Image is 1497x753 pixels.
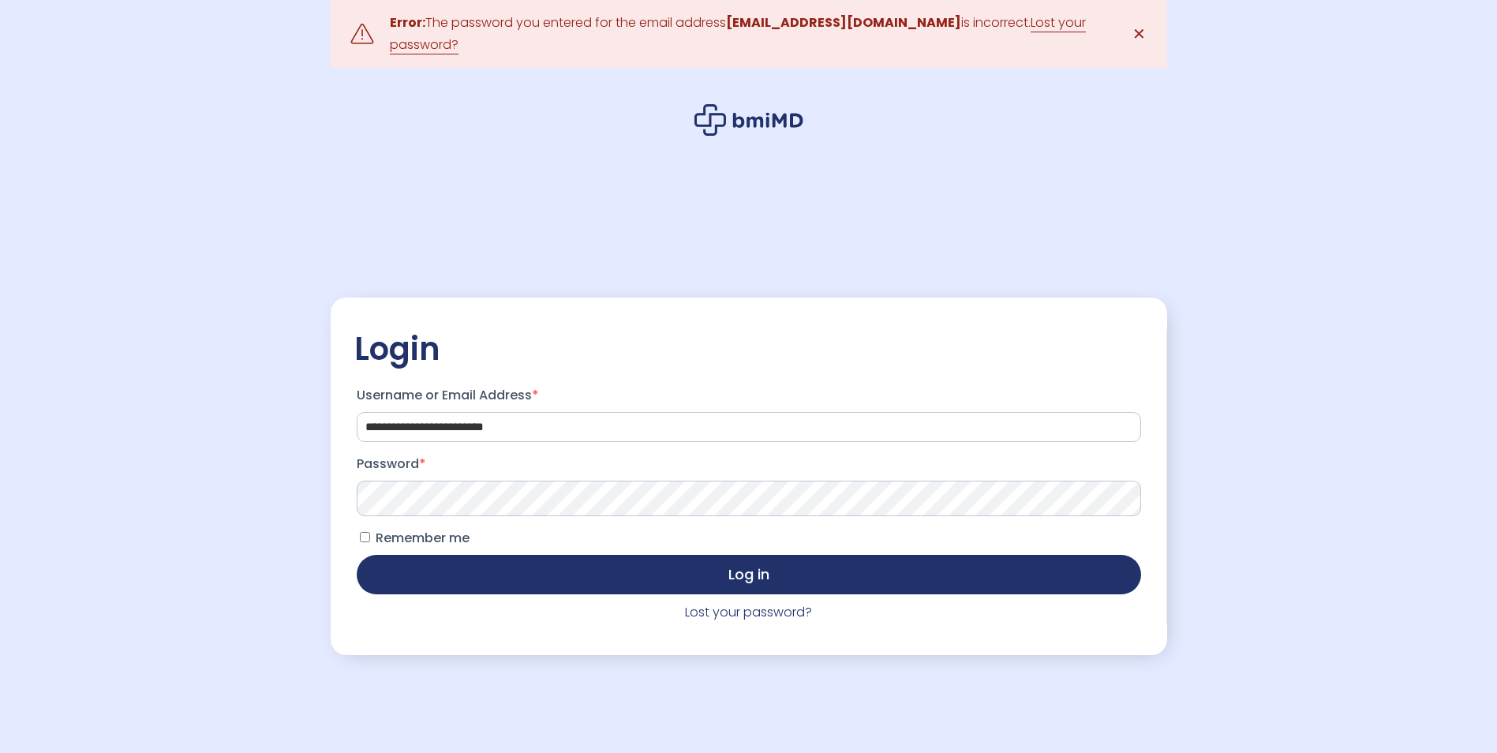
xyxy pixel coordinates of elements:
[726,13,961,32] strong: [EMAIL_ADDRESS][DOMAIN_NAME]
[1124,18,1155,50] a: ✕
[685,603,812,621] a: Lost your password?
[354,329,1143,369] h2: Login
[1132,23,1146,45] span: ✕
[357,451,1141,477] label: Password
[376,529,470,547] span: Remember me
[390,12,1108,56] div: The password you entered for the email address is incorrect.
[357,555,1141,594] button: Log in
[357,383,1141,408] label: Username or Email Address
[360,532,370,542] input: Remember me
[390,13,425,32] strong: Error:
